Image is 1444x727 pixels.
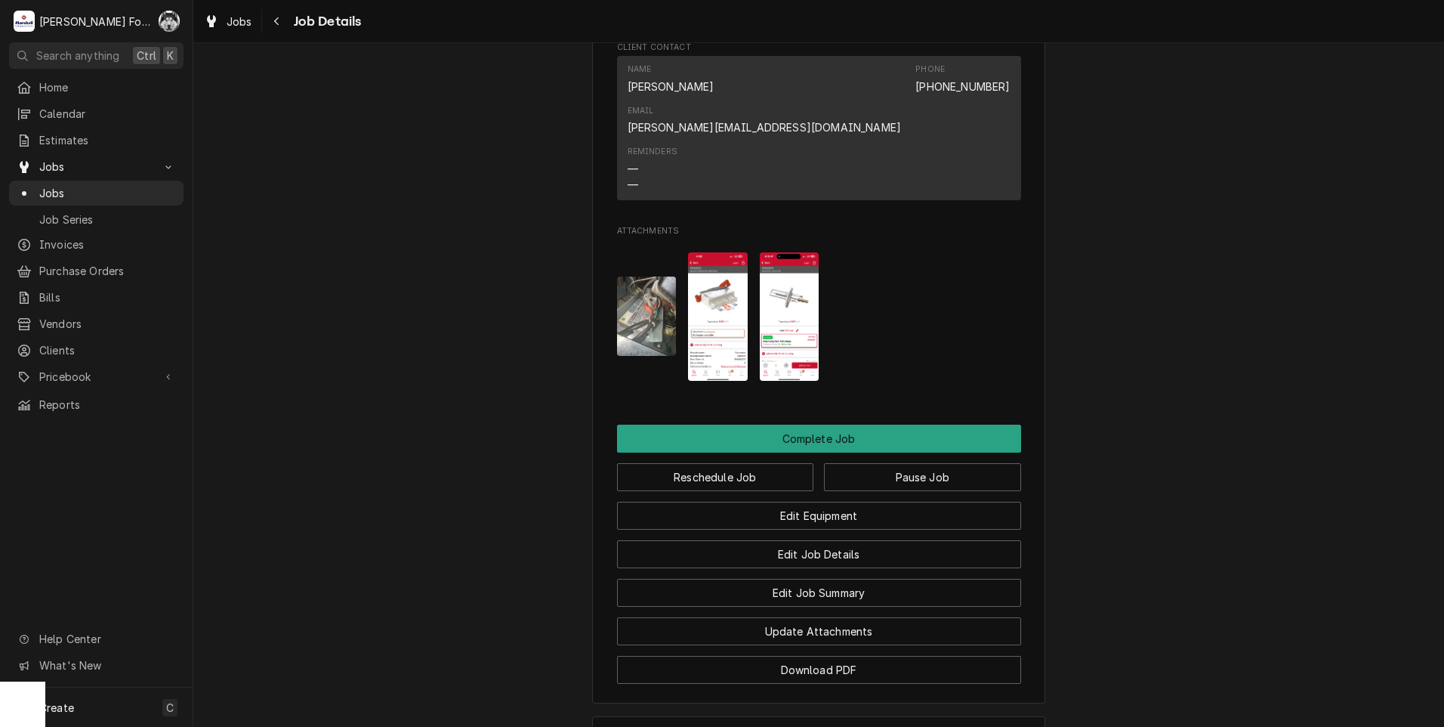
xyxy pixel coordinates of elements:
a: Home [9,75,184,100]
div: Button Group Row [617,645,1021,684]
a: Vendors [9,311,184,336]
span: Reports [39,397,176,413]
div: C( [159,11,180,32]
span: Help Center [39,631,174,647]
a: Estimates [9,128,184,153]
a: Bills [9,285,184,310]
span: Home [39,79,176,95]
div: — [628,161,638,177]
span: Attachments [617,240,1021,393]
span: Search anything [36,48,119,63]
div: Button Group Row [617,425,1021,453]
div: Button Group Row [617,453,1021,491]
a: Reports [9,392,184,417]
img: yupqRn4UTYpdF2TPriRN [617,277,677,356]
span: Jobs [39,185,176,201]
span: Client Contact [617,42,1021,54]
span: Ctrl [137,48,156,63]
span: Jobs [227,14,252,29]
span: Clients [39,342,176,358]
span: Vendors [39,316,176,332]
div: Marshall Food Equipment Service's Avatar [14,11,35,32]
div: — [628,177,638,193]
button: Edit Equipment [617,502,1021,530]
a: [PERSON_NAME][EMAIL_ADDRESS][DOMAIN_NAME] [628,121,902,134]
a: Go to Help Center [9,626,184,651]
span: Create [39,701,74,714]
div: Attachments [617,225,1021,393]
button: Edit Job Summary [617,579,1021,607]
div: Email [628,105,654,117]
button: Search anythingCtrlK [9,42,184,69]
button: Download PDF [617,656,1021,684]
a: Go to What's New [9,653,184,678]
button: Update Attachments [617,617,1021,645]
div: [PERSON_NAME] [628,79,714,94]
button: Pause Job [824,463,1021,491]
div: Chris Murphy (103)'s Avatar [159,11,180,32]
a: Job Series [9,207,184,232]
a: Jobs [9,181,184,206]
span: Job Details [289,11,362,32]
span: Invoices [39,237,176,252]
div: Button Group Row [617,491,1021,530]
a: [PHONE_NUMBER] [915,80,1010,93]
div: Client Contact [617,42,1021,207]
div: [PERSON_NAME] Food Equipment Service [39,14,150,29]
a: Go to Jobs [9,154,184,179]
span: Estimates [39,132,176,148]
span: Attachments [617,225,1021,237]
div: M [14,11,35,32]
button: Navigate back [265,9,289,33]
img: yzWUFblCTp2vC9FjJ3U4 [760,252,819,382]
div: Contact [617,56,1021,200]
span: C [166,700,174,716]
div: Name [628,63,652,76]
div: Button Group Row [617,607,1021,645]
div: Email [628,105,902,135]
span: Job Series [39,212,176,227]
button: Edit Job Details [617,540,1021,568]
a: Jobs [198,9,258,34]
span: Calendar [39,106,176,122]
a: Purchase Orders [9,258,184,283]
button: Reschedule Job [617,463,814,491]
span: Purchase Orders [39,263,176,279]
div: Phone [915,63,945,76]
a: Calendar [9,101,184,126]
span: What's New [39,657,174,673]
span: Jobs [39,159,153,175]
span: K [167,48,174,63]
a: Clients [9,338,184,363]
button: Complete Job [617,425,1021,453]
a: Go to Pricebook [9,364,184,389]
div: Button Group Row [617,530,1021,568]
a: Invoices [9,232,184,257]
img: 6QCm4xvASQSy3lmFYJJl [688,252,748,382]
div: Phone [915,63,1010,94]
div: Reminders [628,146,677,158]
div: Button Group [617,425,1021,684]
div: Client Contact List [617,56,1021,207]
div: Button Group Row [617,568,1021,607]
div: Reminders [628,146,677,192]
span: Pricebook [39,369,153,385]
div: Name [628,63,714,94]
span: Bills [39,289,176,305]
